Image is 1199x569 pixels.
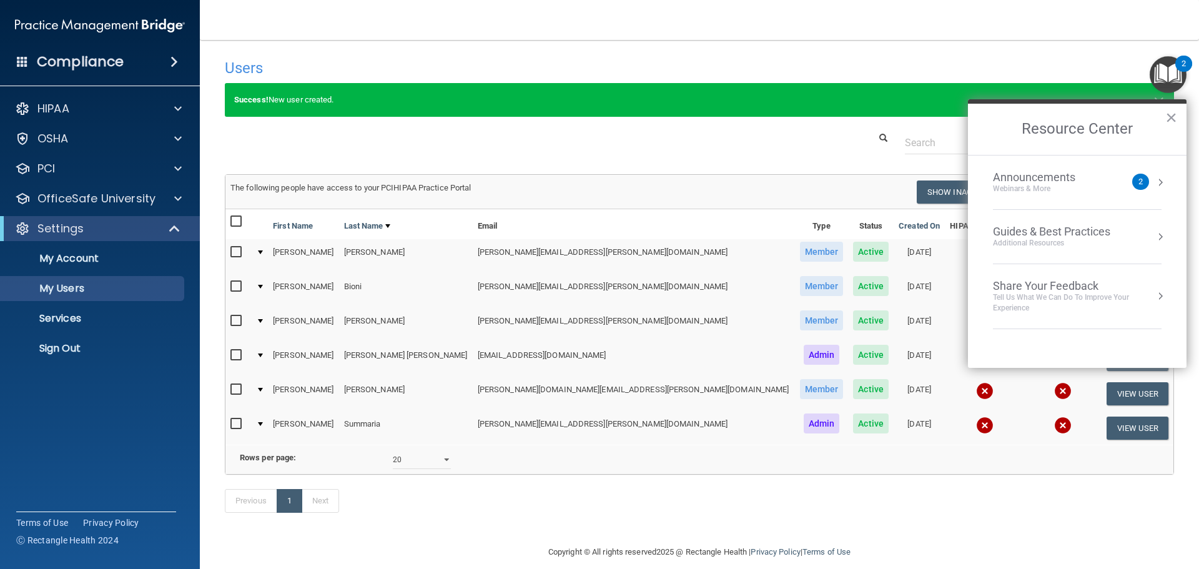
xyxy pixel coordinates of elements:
td: [DATE] [894,342,945,377]
span: Admin [804,413,840,433]
td: [PERSON_NAME][DOMAIN_NAME][EMAIL_ADDRESS][PERSON_NAME][DOMAIN_NAME] [473,377,795,411]
p: Services [8,312,179,325]
span: Active [853,379,889,399]
p: My Users [8,282,179,295]
div: Tell Us What We Can Do to Improve Your Experience [993,292,1162,314]
a: Created On [899,219,940,234]
th: Status [848,209,894,239]
img: cross.ca9f0e7f.svg [976,417,994,434]
span: Member [800,242,844,262]
button: View User [1107,382,1168,405]
h2: Resource Center [968,104,1187,155]
div: Guides & Best Practices [993,225,1110,239]
div: Announcements [993,171,1100,184]
a: Privacy Policy [751,547,800,557]
span: The following people have access to your PCIHIPAA Practice Portal [230,183,471,192]
a: Next [302,489,339,513]
td: [PERSON_NAME] [339,239,473,274]
td: [DATE] [894,239,945,274]
td: [PERSON_NAME] [268,411,339,445]
button: Show Inactive Users [917,181,1025,204]
img: cross.ca9f0e7f.svg [1054,382,1072,400]
span: Active [853,413,889,433]
a: Last Name [344,219,390,234]
a: OfficeSafe University [15,191,182,206]
td: [DATE] [894,411,945,445]
div: Webinars & More [993,184,1100,194]
button: View User [1107,417,1168,440]
td: Bioni [339,274,473,308]
p: Sign Out [8,342,179,355]
td: [PERSON_NAME] [268,377,339,411]
a: HIPAA [15,101,182,116]
th: Email [473,209,795,239]
a: PCI [15,161,182,176]
img: PMB logo [15,13,185,38]
img: cross.ca9f0e7f.svg [976,382,994,400]
td: [DATE] [894,377,945,411]
p: My Account [8,252,179,265]
div: Share Your Feedback [993,279,1162,293]
span: Active [853,242,889,262]
td: [DATE] [894,308,945,342]
td: [PERSON_NAME] [268,274,339,308]
td: [PERSON_NAME] [339,308,473,342]
span: Admin [804,345,840,365]
td: Summaria [339,411,473,445]
a: Previous [225,489,277,513]
a: Settings [15,221,181,236]
b: Rows per page: [240,453,296,462]
a: 1 [277,489,302,513]
a: Privacy Policy [83,517,139,529]
td: [EMAIL_ADDRESS][DOMAIN_NAME] [473,342,795,377]
input: Search [905,131,1165,154]
strong: Success! [234,95,269,104]
h4: Users [225,60,771,76]
span: Active [853,310,889,330]
p: Settings [37,221,84,236]
p: OfficeSafe University [37,191,155,206]
td: [PERSON_NAME][EMAIL_ADDRESS][PERSON_NAME][DOMAIN_NAME] [473,411,795,445]
a: Terms of Use [16,517,68,529]
a: First Name [273,219,313,234]
th: HIPAA Compliance [945,209,1024,239]
span: Ⓒ Rectangle Health 2024 [16,534,119,547]
button: Close [1165,107,1177,127]
span: Member [800,310,844,330]
th: Type [795,209,849,239]
div: New user created. [225,83,1174,117]
button: Open Resource Center, 2 new notifications [1150,56,1187,93]
a: Terms of Use [802,547,851,557]
a: OSHA [15,131,182,146]
td: [DATE] [894,274,945,308]
span: Active [853,345,889,365]
td: [PERSON_NAME] [339,377,473,411]
span: Member [800,379,844,399]
div: Resource Center [968,99,1187,368]
td: [PERSON_NAME][EMAIL_ADDRESS][PERSON_NAME][DOMAIN_NAME] [473,274,795,308]
td: [PERSON_NAME][EMAIL_ADDRESS][PERSON_NAME][DOMAIN_NAME] [473,239,795,274]
span: Active [853,276,889,296]
td: [PERSON_NAME] [PERSON_NAME] [339,342,473,377]
td: [PERSON_NAME] [268,308,339,342]
h4: Compliance [37,53,124,71]
td: [PERSON_NAME] [268,239,339,274]
p: PCI [37,161,55,176]
td: [PERSON_NAME][EMAIL_ADDRESS][PERSON_NAME][DOMAIN_NAME] [473,308,795,342]
div: Additional Resources [993,238,1110,249]
span: Member [800,276,844,296]
p: OSHA [37,131,69,146]
p: HIPAA [37,101,69,116]
img: cross.ca9f0e7f.svg [1054,417,1072,434]
div: 2 [1182,64,1186,80]
td: [PERSON_NAME] [268,342,339,377]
